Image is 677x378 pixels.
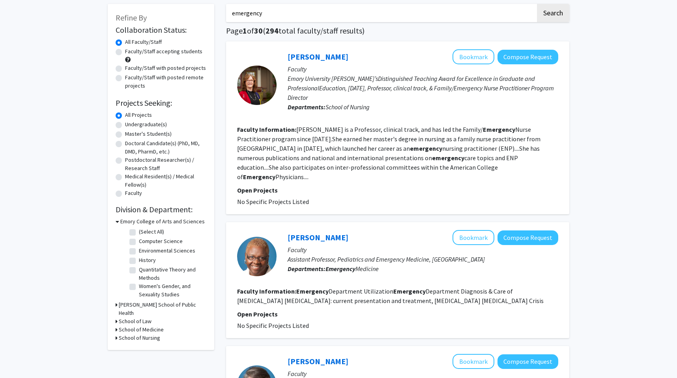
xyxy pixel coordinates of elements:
p: Faculty [288,245,558,254]
h2: Collaboration Status: [116,25,206,35]
h1: Page of ( total faculty/staff results) [226,26,569,36]
p: Assistant Professor, Pediatrics and Emergency Medicine, [GEOGRAPHIC_DATA] [288,254,558,264]
b: Emergency [325,265,355,273]
label: Master's Student(s) [125,130,172,138]
b: Emergency [393,287,426,295]
span: 1 [243,26,247,36]
b: Faculty Information: [237,125,296,133]
fg-read-more: Department Utilization Department Diagnosis & Care of [MEDICAL_DATA] [MEDICAL_DATA]: current pres... [237,287,544,305]
b: Emergency [296,287,329,295]
label: Faculty/Staff with posted remote projects [125,73,206,90]
span: Refine By [116,13,147,22]
label: Environmental Sciences [139,247,195,255]
b: emergency [410,144,442,152]
label: Women's Gender, and Sexuality Studies [139,282,204,299]
input: Search Keywords [226,4,536,22]
span: 30 [254,26,263,36]
span: 294 [266,26,279,36]
b: emergency [432,154,464,162]
p: Open Projects [237,185,558,195]
label: Medical Resident(s) / Medical Fellow(s) [125,172,206,189]
h3: School of Law [119,317,151,326]
b: Faculty Information: [237,287,296,295]
label: Faculty [125,189,142,197]
label: Postdoctoral Researcher(s) / Research Staff [125,156,206,172]
a: [PERSON_NAME] [288,232,348,242]
label: Quantitative Theory and Methods [139,266,204,282]
fg-read-more: [PERSON_NAME] is a Professor, clinical track, and has led the Family/ Nurse Practitioner program ... [237,125,540,181]
p: Faculty [288,64,558,74]
label: Faculty/Staff accepting students [125,47,202,56]
b: Emergency [243,173,275,181]
span: School of Nursing [325,103,370,111]
h3: Emory College of Arts and Sciences [120,217,205,226]
h3: [PERSON_NAME] School of Public Health [119,301,206,317]
h3: School of Medicine [119,326,164,334]
b: Emergency [483,125,515,133]
b: Departments: [288,265,325,273]
button: Compose Request to Dian Evans [497,50,558,64]
label: Undergraduate(s) [125,120,167,129]
span: Medicine [325,265,379,273]
label: Faculty/Staff with posted projects [125,64,206,72]
button: Compose Request to Alesia Fleming [497,230,558,245]
iframe: Chat [6,342,34,372]
button: Search [537,4,569,22]
button: Add Dian Evans to Bookmarks [453,49,494,64]
p: Open Projects [237,309,558,319]
h2: Projects Seeking: [116,98,206,108]
p: Emory University [PERSON_NAME]’sDistinguished Teaching Award for Excellence in Graduate and Profe... [288,74,558,102]
button: Add Alesia Fleming to Bookmarks [453,230,494,245]
label: All Faculty/Staff [125,38,162,46]
label: Computer Science [139,237,183,245]
span: No Specific Projects Listed [237,198,309,206]
label: History [139,256,156,264]
a: [PERSON_NAME] [288,356,348,366]
label: (Select All) [139,228,164,236]
b: Departments: [288,103,325,111]
button: Compose Request to Jeffrey Linzer [497,354,558,369]
label: All Projects [125,111,152,119]
a: [PERSON_NAME] [288,52,348,62]
h2: Division & Department: [116,205,206,214]
span: No Specific Projects Listed [237,322,309,329]
label: Doctoral Candidate(s) (PhD, MD, DMD, PharmD, etc.) [125,139,206,156]
h3: School of Nursing [119,334,160,342]
button: Add Jeffrey Linzer to Bookmarks [453,354,494,369]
